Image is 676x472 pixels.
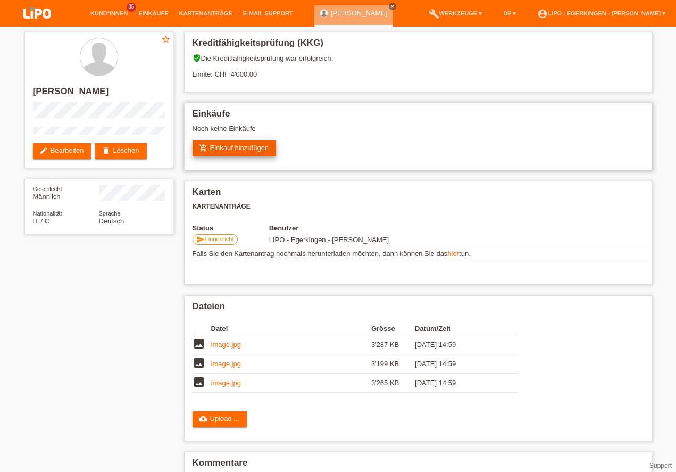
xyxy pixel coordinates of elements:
[193,38,644,54] h2: Kreditfähigkeitsprüfung (KKG)
[390,4,395,9] i: close
[193,140,277,156] a: add_shopping_cartEinkauf hinzufügen
[371,335,415,354] td: 3'287 KB
[193,357,205,369] i: image
[33,210,62,217] span: Nationalität
[193,376,205,388] i: image
[193,54,201,62] i: verified_user
[161,35,171,44] i: star_border
[269,224,449,232] th: Benutzer
[193,187,644,203] h2: Karten
[193,411,247,427] a: cloud_uploadUpload ...
[211,322,371,335] th: Datei
[193,247,644,260] td: Falls Sie den Kartenantrag nochmals herunterladen möchten, dann können Sie das tun.
[174,10,238,16] a: Kartenanträge
[211,360,241,368] a: image.jpg
[193,337,205,350] i: image
[196,235,205,244] i: send
[102,146,110,155] i: delete
[99,217,124,225] span: Deutsch
[33,186,62,192] span: Geschlecht
[447,250,459,258] a: hier
[269,236,389,244] span: 07.10.2025
[205,236,234,242] span: Eingereicht
[649,462,672,469] a: Support
[127,3,136,12] span: 35
[423,10,488,16] a: buildWerkzeuge ▾
[238,10,298,16] a: E-Mail Support
[199,144,207,152] i: add_shopping_cart
[331,9,388,17] a: [PERSON_NAME]
[33,86,165,102] h2: [PERSON_NAME]
[415,354,502,374] td: [DATE] 14:59
[371,322,415,335] th: Grösse
[193,203,644,211] h3: Kartenanträge
[211,379,241,387] a: image.jpg
[429,9,439,19] i: build
[33,185,99,201] div: Männlich
[193,54,644,86] div: Die Kreditfähigkeitsprüfung war erfolgreich. Limite: CHF 4'000.00
[532,10,671,16] a: account_circleLIPO - Egerkingen - [PERSON_NAME] ▾
[85,10,133,16] a: Kund*innen
[537,9,548,19] i: account_circle
[193,125,644,140] div: Noch keine Einkäufe
[193,301,644,317] h2: Dateien
[39,146,48,155] i: edit
[415,322,502,335] th: Datum/Zeit
[11,22,64,30] a: LIPO pay
[95,143,146,159] a: deleteLöschen
[193,109,644,125] h2: Einkäufe
[415,335,502,354] td: [DATE] 14:59
[161,35,171,46] a: star_border
[193,224,269,232] th: Status
[371,374,415,393] td: 3'265 KB
[498,10,521,16] a: DE ▾
[133,10,173,16] a: Einkäufe
[33,217,50,225] span: Italien / C / 30.07.2015
[199,415,207,423] i: cloud_upload
[415,374,502,393] td: [DATE] 14:59
[211,341,241,349] a: image.jpg
[389,3,396,10] a: close
[99,210,121,217] span: Sprache
[371,354,415,374] td: 3'199 KB
[33,143,91,159] a: editBearbeiten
